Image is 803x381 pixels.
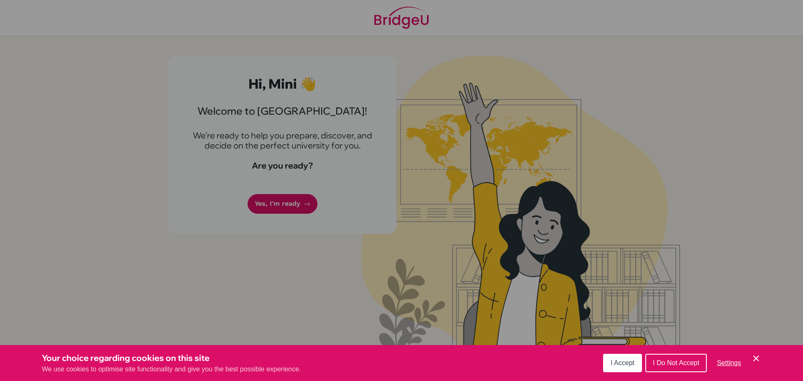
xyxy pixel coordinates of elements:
button: I Do Not Accept [645,354,707,372]
span: I Accept [611,359,634,366]
span: I Do Not Accept [653,359,699,366]
button: I Accept [603,354,642,372]
p: We use cookies to optimise site functionality and give you the best possible experience. [42,364,301,374]
h3: Your choice regarding cookies on this site [42,352,301,364]
span: Settings [717,359,741,366]
button: Save and close [751,353,761,363]
button: Settings [710,355,748,371]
